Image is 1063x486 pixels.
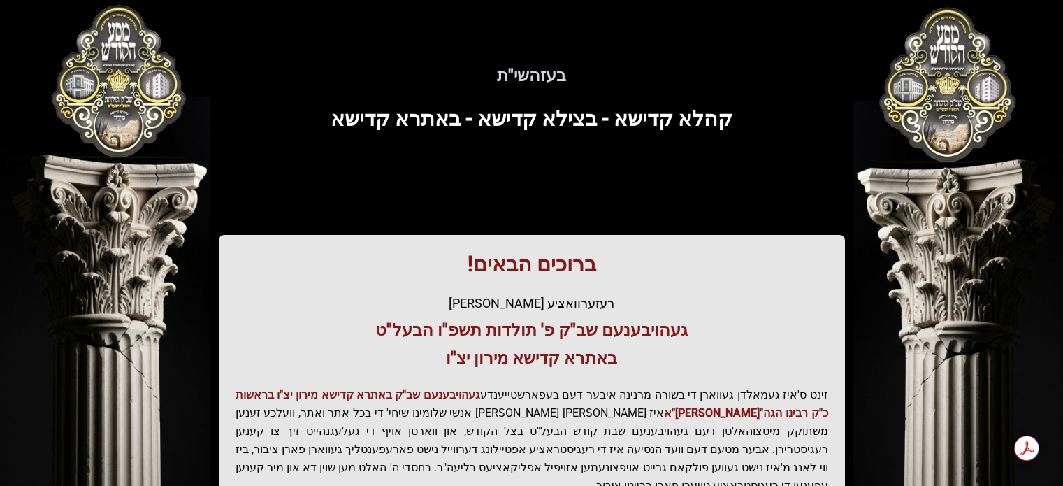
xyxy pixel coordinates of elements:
h1: ברוכים הבאים! [236,252,828,277]
h3: געהויבענעם שב"ק פ' תולדות תשפ"ו הבעל"ט [236,319,828,341]
h3: באתרא קדישא מירון יצ"ו [236,347,828,369]
span: קהלא קדישא - בצילא קדישא - באתרא קדישא [331,106,732,131]
div: רעזערוואציע [PERSON_NAME] [236,294,828,313]
span: געהויבענעם שב"ק באתרא קדישא מירון יצ"ו בראשות כ"ק רבינו הגה"[PERSON_NAME]"א [236,388,828,420]
h5: בעזהשי"ת [107,64,957,87]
